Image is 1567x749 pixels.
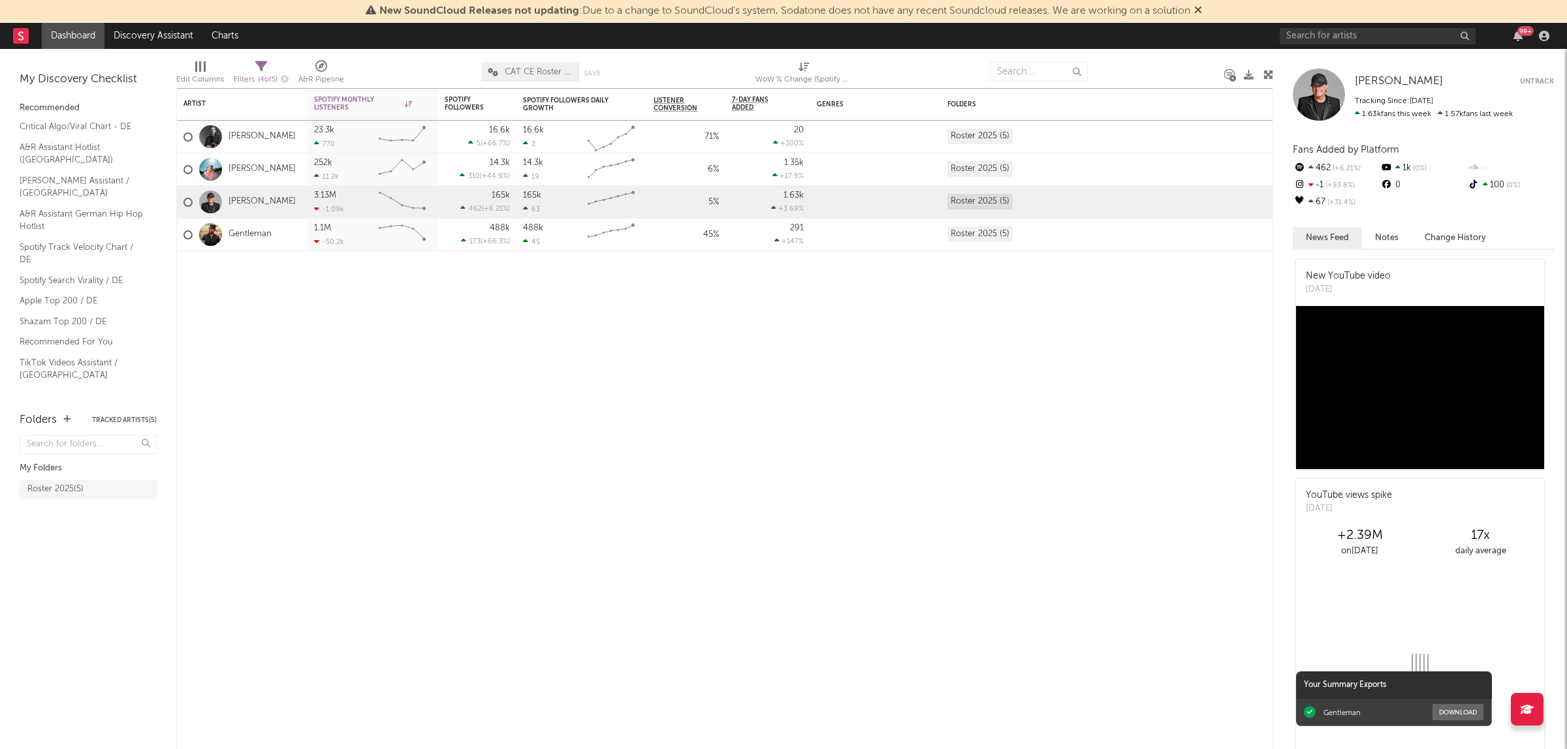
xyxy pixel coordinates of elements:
[298,72,344,87] div: A&R Pipeline
[523,159,543,167] div: 14.3k
[468,173,480,180] span: 310
[20,119,144,134] a: Critical Algo/Viral Chart - DE
[104,23,202,49] a: Discovery Assistant
[1355,97,1433,105] span: Tracking Since: [DATE]
[772,172,804,180] div: +17.9 %
[460,204,510,213] div: ( )
[1432,704,1483,720] button: Download
[373,121,432,153] svg: Chart title
[314,224,331,232] div: 1.1M
[20,273,144,288] a: Spotify Search Virality / DE
[469,238,481,245] span: 173
[582,153,641,186] svg: Chart title
[314,191,336,200] div: 3.13M
[1299,543,1420,559] div: on [DATE]
[1306,283,1391,296] div: [DATE]
[1412,227,1499,249] button: Change History
[176,55,224,93] div: Edit Columns
[1293,145,1399,155] span: Fans Added by Platform
[20,461,157,476] div: My Folders
[20,480,157,499] a: Roster 2025(5)
[20,140,144,167] a: A&R Assistant Hotlist ([GEOGRAPHIC_DATA])
[490,224,510,232] div: 488k
[755,55,853,93] div: WoW % Change (Spotify Monthly Listeners)
[229,131,296,142] a: [PERSON_NAME]
[1520,75,1554,88] button: Untrack
[1517,26,1534,36] div: 99 +
[314,159,332,167] div: 252k
[654,194,719,210] div: 5 %
[229,164,296,175] a: [PERSON_NAME]
[314,140,335,148] div: 770
[1420,528,1541,543] div: 17 x
[20,412,57,428] div: Folders
[468,139,510,147] div: ( )
[1380,160,1466,177] div: 1k
[1293,194,1380,211] div: 67
[314,96,412,112] div: Spotify Monthly Listeners
[1293,177,1380,194] div: -1
[461,237,510,245] div: ( )
[523,172,539,181] div: 19
[523,126,544,134] div: 16.6k
[654,227,719,243] div: 45 %
[1355,75,1443,88] a: [PERSON_NAME]
[20,174,144,200] a: [PERSON_NAME] Assistant / [GEOGRAPHIC_DATA]
[947,129,1013,144] div: Roster 2025 (5)
[20,72,157,87] div: My Discovery Checklist
[790,224,804,232] div: 291
[483,238,508,245] span: +66.3 %
[314,237,344,246] div: -50.2k
[783,191,804,200] div: 1.63k
[20,294,144,308] a: Apple Top 200 / DE
[373,219,432,251] svg: Chart title
[1323,708,1361,717] div: Gentleman
[505,68,573,76] span: CAT CE Roster View
[1355,110,1513,118] span: 1.57k fans last week
[42,23,104,49] a: Dashboard
[20,435,157,454] input: Search for folders...
[445,96,490,112] div: Spotify Followers
[379,6,1190,16] span: : Due to a change to SoundCloud's system, Sodatone does not have any recent Soundcloud releases. ...
[484,206,508,213] span: +6.21 %
[523,224,543,232] div: 488k
[794,126,804,134] div: 20
[229,229,272,240] a: Gentleman
[20,100,157,116] div: Recommended
[1411,165,1427,172] span: 0 %
[314,172,339,181] div: 11.2k
[1420,543,1541,559] div: daily average
[582,186,641,219] svg: Chart title
[482,173,508,180] span: +44.9 %
[755,72,853,87] div: WoW % Change (Spotify Monthly Listeners)
[523,191,541,200] div: 165k
[469,206,482,213] span: 462
[314,126,334,134] div: 23.3k
[202,23,247,49] a: Charts
[947,226,1013,242] div: Roster 2025 (5)
[584,70,601,77] button: Save
[1513,31,1523,41] button: 99+
[523,140,535,148] div: 2
[774,237,804,245] div: +147 %
[1306,489,1392,502] div: YouTube views spike
[1325,199,1355,206] span: +31.4 %
[1467,160,1554,177] div: --
[1467,177,1554,194] div: 100
[947,100,1045,108] div: Folders
[773,139,804,147] div: +300 %
[373,153,432,186] svg: Chart title
[27,481,84,497] div: Roster 2025 ( 5 )
[1306,502,1392,515] div: [DATE]
[460,172,510,180] div: ( )
[183,100,281,108] div: Artist
[1293,160,1380,177] div: 462
[947,194,1013,209] div: Roster 2025 (5)
[176,72,224,87] div: Edit Columns
[1280,28,1476,44] input: Search for artists
[483,140,508,147] span: +66.7 %
[490,159,510,167] div: 14.3k
[947,161,1013,177] div: Roster 2025 (5)
[373,186,432,219] svg: Chart title
[1355,76,1443,87] span: [PERSON_NAME]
